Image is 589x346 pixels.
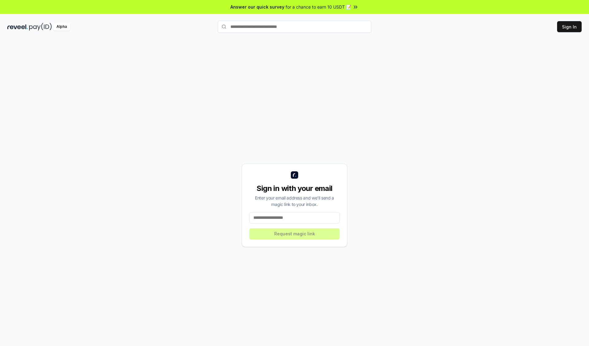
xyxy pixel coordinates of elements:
span: for a chance to earn 10 USDT 📝 [286,4,351,10]
div: Sign in with your email [249,184,340,193]
img: logo_small [291,171,298,179]
div: Enter your email address and we’ll send a magic link to your inbox. [249,195,340,207]
img: pay_id [29,23,52,31]
img: reveel_dark [7,23,28,31]
span: Answer our quick survey [230,4,284,10]
button: Sign In [557,21,582,32]
div: Alpha [53,23,70,31]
